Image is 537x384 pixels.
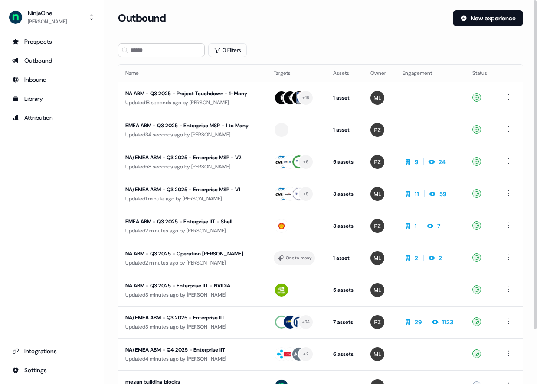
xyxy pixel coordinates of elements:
[28,9,67,17] div: NinjaOne
[396,65,465,82] th: Engagement
[370,251,384,265] img: Megan
[333,94,357,102] div: 1 asset
[12,347,92,355] div: Integrations
[125,313,260,322] div: NA/EMEA ABM - Q3 2025 - Enterprise IIT
[303,350,308,358] div: + 2
[326,65,363,82] th: Assets
[370,155,384,169] img: Petra
[118,65,267,82] th: Name
[333,254,357,262] div: 1 asset
[439,158,446,166] div: 24
[7,344,97,358] a: Go to integrations
[437,222,440,230] div: 7
[286,254,311,262] div: One to many
[125,121,260,130] div: EMEA ABM - Q3 2025 - Enterprise MSP - 1 to Many
[125,281,260,290] div: NA ABM - Q3 2025 - Enterprise IIT - NVIDIA
[125,153,260,162] div: NA/EMEA ABM - Q3 2025 - Enterprise MSP - V2
[7,54,97,68] a: Go to outbound experience
[453,10,523,26] button: New experience
[333,190,357,198] div: 3 assets
[7,92,97,106] a: Go to templates
[118,12,166,25] h3: Outbound
[125,217,260,226] div: EMEA ABM - Q3 2025 - Enterprise IIT - Shell
[302,94,309,102] div: + 18
[125,130,260,139] div: Updated 34 seconds ago by [PERSON_NAME]
[125,258,260,267] div: Updated 2 minutes ago by [PERSON_NAME]
[7,7,97,28] button: NinjaOne[PERSON_NAME]
[7,35,97,48] a: Go to prospects
[370,219,384,233] img: Petra
[7,111,97,125] a: Go to attribution
[303,190,309,198] div: + 8
[7,363,97,377] a: Go to integrations
[302,318,310,326] div: + 24
[12,56,92,65] div: Outbound
[12,37,92,46] div: Prospects
[12,113,92,122] div: Attribution
[7,73,97,87] a: Go to Inbound
[12,366,92,374] div: Settings
[370,315,384,329] img: Petra
[370,283,384,297] img: Megan
[125,89,260,98] div: NA ABM - Q3 2025 - Project Touchdown - 1-Many
[415,158,418,166] div: 9
[28,17,67,26] div: [PERSON_NAME]
[333,158,357,166] div: 5 assets
[333,318,357,326] div: 7 assets
[125,355,260,363] div: Updated 4 minutes ago by [PERSON_NAME]
[333,286,357,294] div: 5 assets
[125,194,260,203] div: Updated 1 minute ago by [PERSON_NAME]
[125,162,260,171] div: Updated 58 seconds ago by [PERSON_NAME]
[208,43,247,57] button: 0 Filters
[125,226,260,235] div: Updated 2 minutes ago by [PERSON_NAME]
[303,158,309,166] div: + 6
[333,350,357,358] div: 6 assets
[370,91,384,105] img: Megan
[125,323,260,331] div: Updated 3 minutes ago by [PERSON_NAME]
[442,318,453,326] div: 1123
[415,318,422,326] div: 29
[370,187,384,201] img: Megan
[125,345,260,354] div: NA/EMEA ABM - Q4 2025 - Enterprise IIT
[125,98,260,107] div: Updated 18 seconds ago by [PERSON_NAME]
[370,123,384,137] img: Petra
[415,222,417,230] div: 1
[125,290,260,299] div: Updated 3 minutes ago by [PERSON_NAME]
[415,254,418,262] div: 2
[465,65,496,82] th: Status
[125,185,260,194] div: NA/EMEA ABM - Q3 2025 - Enterprise MSP - V1
[439,254,442,262] div: 2
[333,126,357,134] div: 1 asset
[12,75,92,84] div: Inbound
[12,94,92,103] div: Library
[363,65,396,82] th: Owner
[370,347,384,361] img: Megan
[267,65,326,82] th: Targets
[333,222,357,230] div: 3 assets
[125,249,260,258] div: NA ABM - Q3 2025 - Operation [PERSON_NAME]
[439,190,446,198] div: 59
[415,190,419,198] div: 11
